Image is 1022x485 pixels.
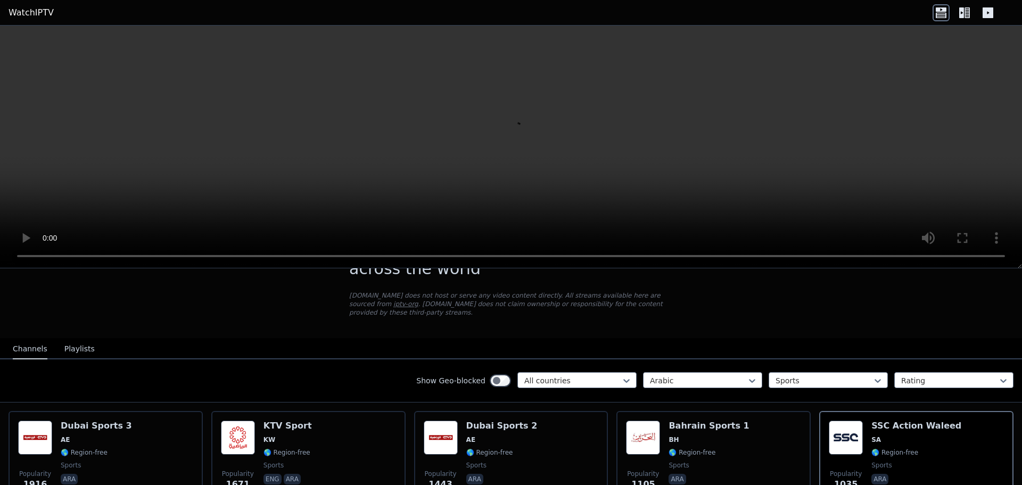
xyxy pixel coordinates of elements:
[424,421,458,455] img: Dubai Sports 2
[221,421,255,455] img: KTV Sport
[466,474,483,484] p: ara
[627,470,659,478] span: Popularity
[466,461,487,470] span: sports
[871,435,881,444] span: SA
[61,461,81,470] span: sports
[263,435,276,444] span: KW
[61,421,132,431] h6: Dubai Sports 3
[466,421,538,431] h6: Dubai Sports 2
[263,474,282,484] p: eng
[626,421,660,455] img: Bahrain Sports 1
[13,339,47,359] button: Channels
[466,435,475,444] span: AE
[61,448,108,457] span: 🌎 Region-free
[416,375,485,386] label: Show Geo-blocked
[466,448,513,457] span: 🌎 Region-free
[18,421,52,455] img: Dubai Sports 3
[284,474,301,484] p: ara
[19,470,51,478] span: Popularity
[393,300,418,308] a: iptv-org
[425,470,457,478] span: Popularity
[871,448,918,457] span: 🌎 Region-free
[871,474,888,484] p: ara
[61,474,78,484] p: ara
[263,461,284,470] span: sports
[64,339,95,359] button: Playlists
[349,291,673,317] p: [DOMAIN_NAME] does not host or serve any video content directly. All streams available here are s...
[669,435,679,444] span: BH
[61,435,70,444] span: AE
[9,6,54,19] a: WatchIPTV
[669,448,715,457] span: 🌎 Region-free
[263,421,312,431] h6: KTV Sport
[871,461,892,470] span: sports
[669,421,749,431] h6: Bahrain Sports 1
[263,448,310,457] span: 🌎 Region-free
[871,421,961,431] h6: SSC Action Waleed
[222,470,254,478] span: Popularity
[830,470,862,478] span: Popularity
[669,474,686,484] p: ara
[829,421,863,455] img: SSC Action Waleed
[669,461,689,470] span: sports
